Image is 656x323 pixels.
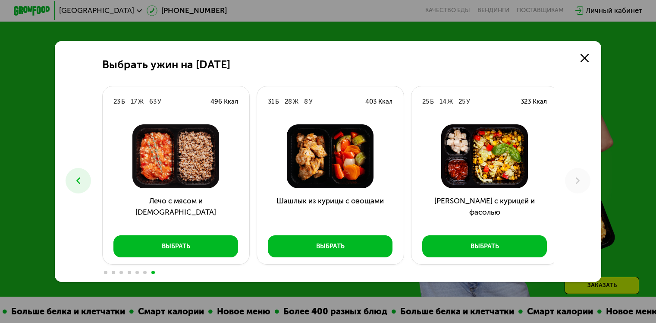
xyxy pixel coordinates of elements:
div: Ж [447,97,453,106]
div: 63 [149,97,157,106]
div: 25 [458,97,465,106]
button: Выбрать [422,235,547,257]
div: 28 [285,97,292,106]
h3: Шашлык из курицы с овощами [257,196,404,228]
div: 14 [439,97,446,106]
div: 403 Ккал [365,97,392,106]
button: Выбрать [268,235,392,257]
div: У [157,97,161,106]
button: Выбрать [113,235,238,257]
img: Лечо с мясом и гречкой [110,124,242,188]
div: Ж [293,97,298,106]
div: У [466,97,470,106]
div: 31 [268,97,274,106]
div: 23 [113,97,120,106]
h3: Лечо с мясом и [DEMOGRAPHIC_DATA] [103,196,249,228]
div: 17 [131,97,137,106]
div: У [309,97,313,106]
div: Б [430,97,434,106]
div: 8 [304,97,308,106]
div: 323 Ккал [521,97,547,106]
img: Шашлык из курицы с овощами [264,124,396,188]
div: Выбрать [471,242,499,251]
h3: [PERSON_NAME] с курицей и фасолью [411,196,558,228]
div: Б [121,97,125,106]
img: Салат с курицей и фасолью [418,124,550,188]
div: 25 [422,97,429,106]
div: Выбрать [162,242,190,251]
div: Б [275,97,279,106]
div: Ж [138,97,144,106]
h2: Выбрать ужин на [DATE] [102,58,230,71]
div: Выбрать [316,242,345,251]
div: 496 Ккал [210,97,238,106]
